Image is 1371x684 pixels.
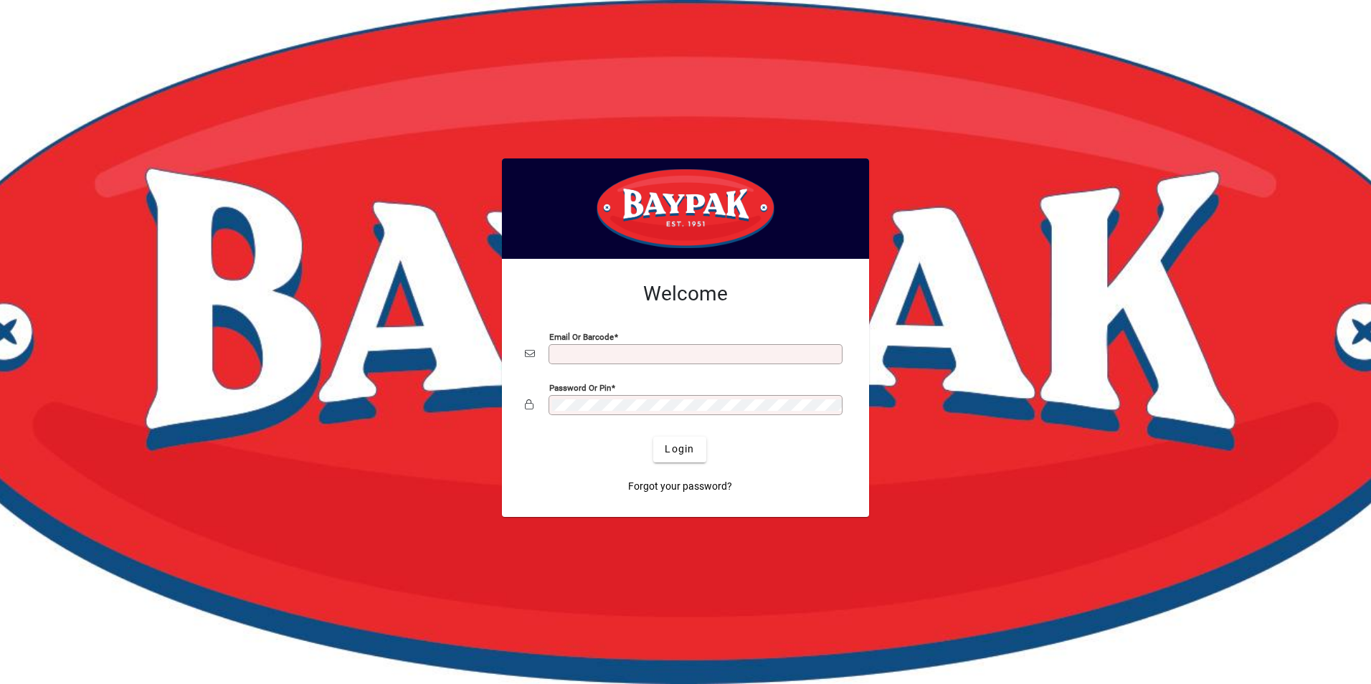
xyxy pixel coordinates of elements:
h2: Welcome [525,282,846,306]
mat-label: Email or Barcode [549,331,614,341]
a: Forgot your password? [622,474,738,500]
span: Forgot your password? [628,479,732,494]
button: Login [653,437,706,462]
span: Login [665,442,694,457]
mat-label: Password or Pin [549,382,611,392]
